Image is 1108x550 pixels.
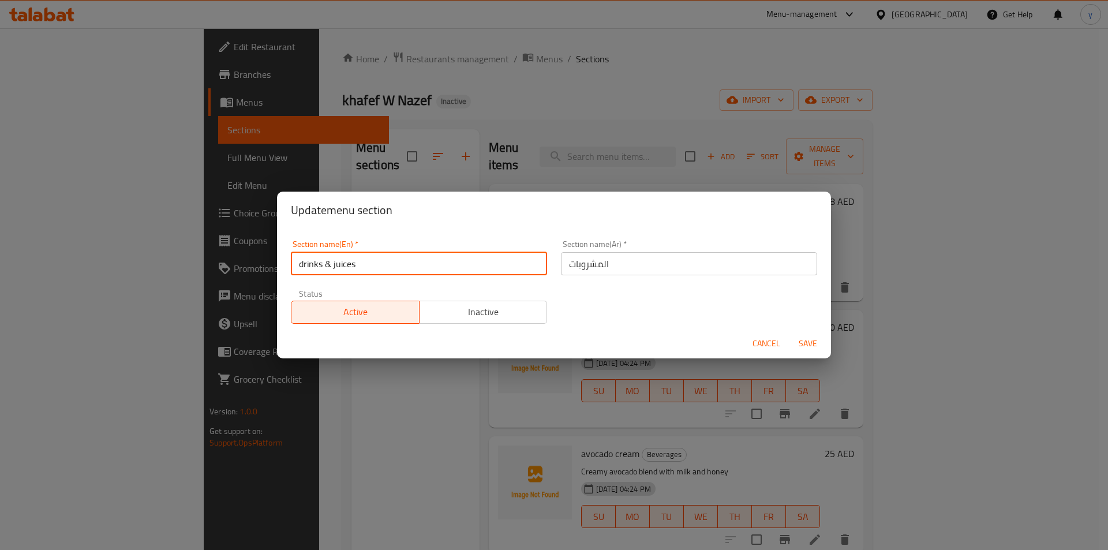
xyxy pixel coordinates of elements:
[419,301,548,324] button: Inactive
[291,301,420,324] button: Active
[296,304,415,320] span: Active
[561,252,817,275] input: Please enter section name(ar)
[748,333,785,354] button: Cancel
[424,304,543,320] span: Inactive
[291,252,547,275] input: Please enter section name(en)
[753,336,780,351] span: Cancel
[794,336,822,351] span: Save
[789,333,826,354] button: Save
[291,201,817,219] h2: Update menu section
